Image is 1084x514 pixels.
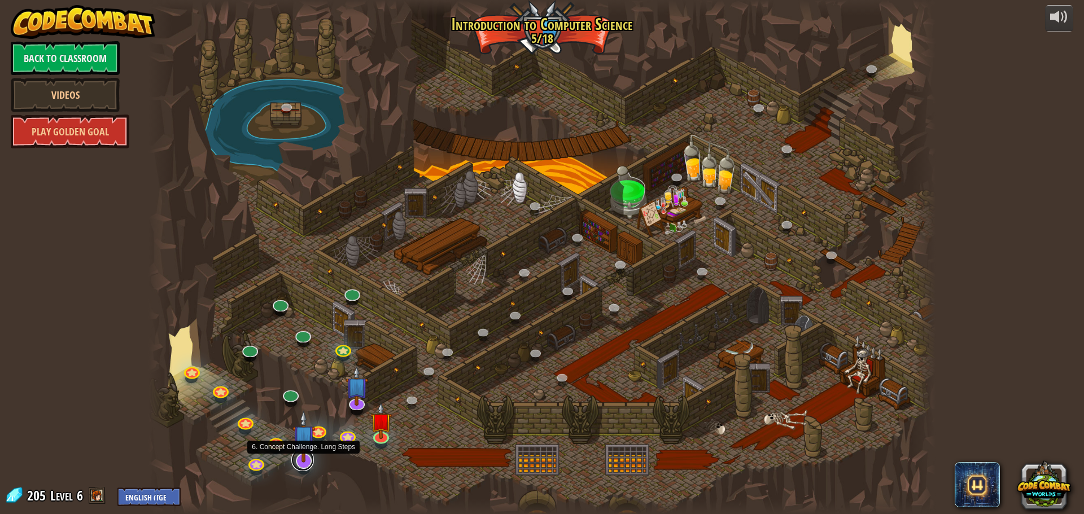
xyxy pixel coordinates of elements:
a: Videos [11,78,120,112]
img: CodeCombat - Learn how to code by playing a game [11,5,155,39]
a: Play Golden Goal [11,115,129,148]
img: level-banner-unstarted-subscriber.png [345,367,368,406]
button: Adjust volume [1045,5,1073,32]
span: 205 [27,486,49,504]
img: level-banner-unstarted.png [370,403,391,439]
a: Back to Classroom [11,41,120,75]
img: level-banner-unstarted-subscriber.png [292,410,316,463]
span: 6 [77,486,83,504]
span: Level [50,486,73,505]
